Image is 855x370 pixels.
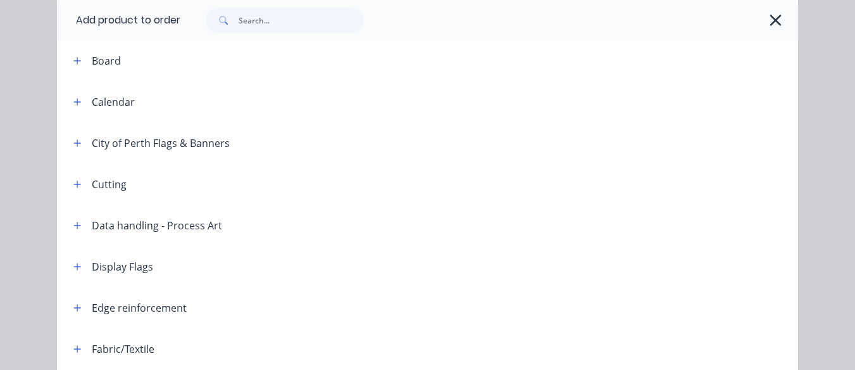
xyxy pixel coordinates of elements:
div: Calendar [92,94,135,110]
div: Data handling - Process Art [92,218,222,233]
input: Search... [239,8,364,33]
div: Fabric/Textile [92,341,154,357]
div: Board [92,53,121,68]
div: Cutting [92,177,127,192]
div: City of Perth Flags & Banners [92,136,230,151]
div: Edge reinforcement [92,300,187,316]
div: Display Flags [92,259,153,274]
